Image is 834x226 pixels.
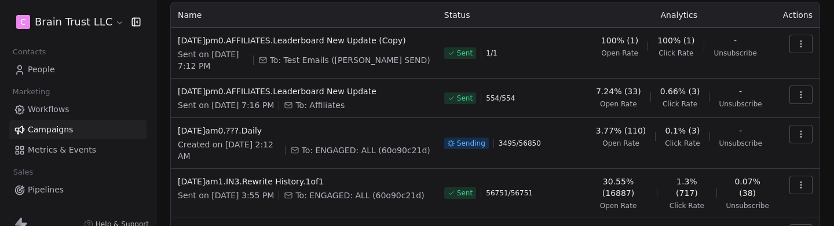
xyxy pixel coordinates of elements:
[295,99,345,111] span: To: Affiliates
[457,94,473,103] span: Sent
[302,145,430,156] span: To: ENGAGED: ALL (60o90c21d)
[8,43,51,61] span: Contacts
[600,99,637,109] span: Open Rate
[178,139,280,162] span: Created on [DATE] 2:12 AM
[28,144,96,156] span: Metrics & Events
[20,16,26,28] span: C
[28,124,73,136] span: Campaigns
[9,180,147,199] a: Pipelines
[9,60,147,79] a: People
[589,176,648,199] span: 30.55% (16887)
[9,201,147,220] a: SequencesBeta
[596,125,646,136] span: 3.77% (110)
[776,2,820,28] th: Actions
[719,139,762,148] span: Unsubscribe
[457,139,485,148] span: Sending
[486,94,515,103] span: 554 / 554
[486,188,533,198] span: 56751 / 56751
[663,99,697,109] span: Click Rate
[660,86,700,97] span: 0.66% (3)
[8,83,55,101] span: Marketing
[739,125,742,136] span: -
[714,49,756,58] span: Unsubscribe
[9,120,147,139] a: Campaigns
[178,49,248,72] span: Sent on [DATE] 7:12 PM
[270,54,430,66] span: To: Test Emails (ADAM SEND)
[295,190,424,201] span: To: ENGAGED: ALL (60o90c21d)
[457,188,473,198] span: Sent
[726,201,769,210] span: Unsubscribe
[28,64,55,76] span: People
[14,12,123,32] button: CBrain Trust LLC
[670,201,704,210] span: Click Rate
[657,35,694,46] span: 100% (1)
[178,86,430,97] span: [DATE]pm0.AFFILIATES.Leaderboard New Update
[9,140,147,160] a: Metrics & Events
[499,139,541,148] span: 3495 / 56850
[178,99,274,111] span: Sent on [DATE] 7:16 PM
[35,14,112,29] span: Brain Trust LLC
[739,86,742,97] span: -
[9,100,147,119] a: Workflows
[8,164,38,181] span: Sales
[178,176,430,187] span: [DATE]am1.IN3.Rewrite History.1of1
[719,99,762,109] span: Unsubscribe
[601,49,638,58] span: Open Rate
[659,49,693,58] span: Click Rate
[582,2,776,28] th: Analytics
[28,184,64,196] span: Pipelines
[602,139,639,148] span: Open Rate
[601,35,638,46] span: 100% (1)
[596,86,641,97] span: 7.24% (33)
[726,176,769,199] span: 0.07% (38)
[178,125,430,136] span: [DATE]am0.???.Daily
[734,35,737,46] span: -
[486,49,497,58] span: 1 / 1
[667,176,707,199] span: 1.3% (717)
[437,2,582,28] th: Status
[665,125,700,136] span: 0.1% (3)
[665,139,700,148] span: Click Rate
[28,103,69,116] span: Workflows
[178,35,430,46] span: [DATE]pm0.AFFILIATES.Leaderboard New Update (Copy)
[457,49,473,58] span: Sent
[171,2,437,28] th: Name
[178,190,274,201] span: Sent on [DATE] 3:55 PM
[600,201,637,210] span: Open Rate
